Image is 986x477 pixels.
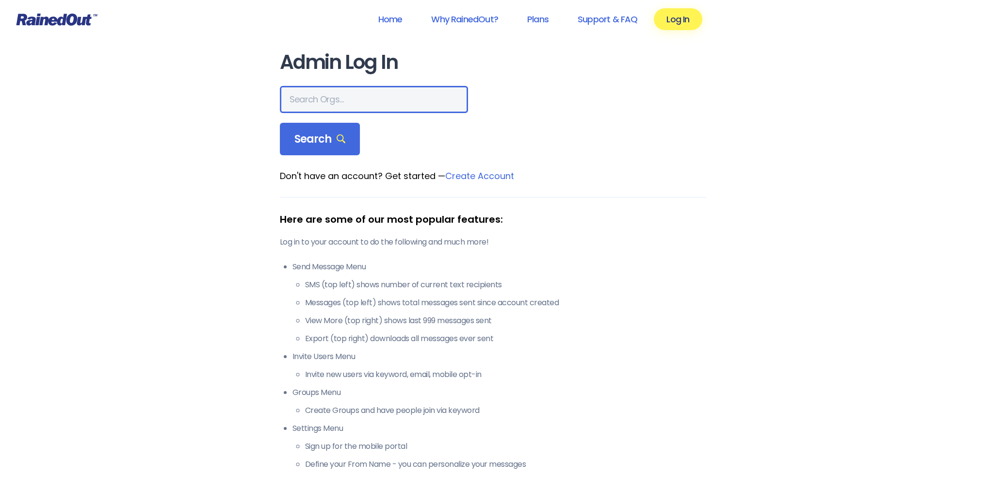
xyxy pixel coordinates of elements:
li: SMS (top left) shows number of current text recipients [305,279,707,291]
li: Define your From Name - you can personalize your messages [305,459,707,470]
li: Create Groups and have people join via keyword [305,405,707,416]
li: Sign up for the mobile portal [305,441,707,452]
a: Log In [654,8,702,30]
a: Support & FAQ [565,8,650,30]
input: Search Orgs… [280,86,468,113]
a: Plans [515,8,561,30]
li: Groups Menu [292,387,707,416]
li: Send Message Menu [292,261,707,345]
p: Log in to your account to do the following and much more! [280,236,707,248]
span: Search [294,132,346,146]
li: Invite Users Menu [292,351,707,380]
li: Export (top right) downloads all messages ever sent [305,333,707,345]
div: Search [280,123,360,156]
div: Here are some of our most popular features: [280,212,707,227]
a: Home [365,8,415,30]
a: Why RainedOut? [419,8,511,30]
a: Create Account [445,170,514,182]
li: View More (top right) shows last 999 messages sent [305,315,707,327]
h1: Admin Log In [280,51,707,73]
li: Invite new users via keyword, email, mobile opt-in [305,369,707,380]
li: Messages (top left) shows total messages sent since account created [305,297,707,309]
